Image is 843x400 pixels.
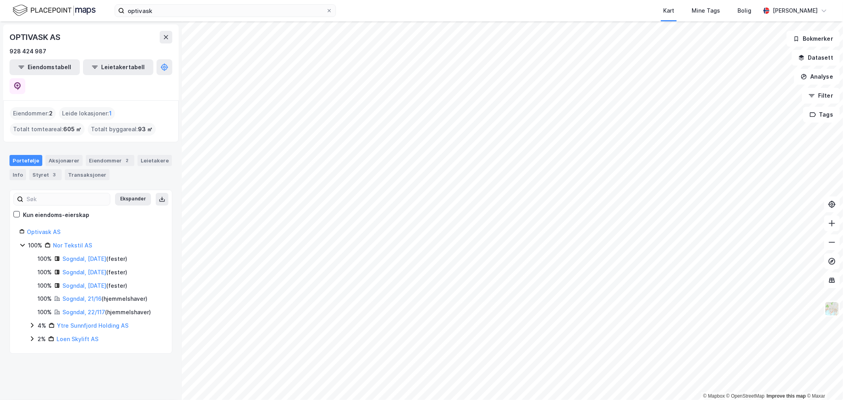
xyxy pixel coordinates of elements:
div: 928 424 987 [9,47,46,56]
div: 100% [28,241,42,250]
input: Søk [23,193,110,205]
div: OPTIVASK AS [9,31,62,43]
div: Leietakere [138,155,172,166]
a: Loen Skylift AS [57,336,98,342]
button: Ekspander [115,193,151,206]
div: Leide lokasjoner : [59,107,115,120]
div: ( fester ) [62,254,127,264]
a: Sogndal, 22/117 [62,309,105,315]
div: 4% [38,321,46,330]
button: Tags [803,107,840,123]
div: Transaksjoner [65,169,109,180]
div: Kontrollprogram for chat [803,362,843,400]
div: Kart [663,6,674,15]
span: 2 [49,109,53,118]
input: Søk på adresse, matrikkel, gårdeiere, leietakere eller personer [124,5,326,17]
a: Sogndal, [DATE] [62,269,106,275]
span: 93 ㎡ [138,125,153,134]
div: 100% [38,254,52,264]
div: 2 [123,157,131,164]
a: Sogndal, [DATE] [62,255,106,262]
div: 100% [38,308,52,317]
div: Info [9,169,26,180]
button: Leietakertabell [83,59,153,75]
a: OpenStreetMap [726,393,765,399]
a: Optivask AS [27,228,60,235]
a: Sogndal, 21/16 [62,295,102,302]
div: ( fester ) [62,281,127,291]
div: ( hjemmelshaver ) [62,294,147,304]
span: 605 ㎡ [63,125,81,134]
div: Aksjonærer [45,155,83,166]
span: 1 [109,109,112,118]
button: Datasett [792,50,840,66]
a: Improve this map [767,393,806,399]
a: Ytre Sunnfjord Holding AS [57,322,128,329]
div: 3 [51,171,58,179]
button: Bokmerker [786,31,840,47]
div: Eiendommer [86,155,134,166]
button: Analyse [794,69,840,85]
a: Nor Tekstil AS [53,242,92,249]
div: Bolig [737,6,751,15]
div: Eiendommer : [10,107,56,120]
div: 100% [38,268,52,277]
div: Mine Tags [692,6,720,15]
a: Sogndal, [DATE] [62,282,106,289]
div: [PERSON_NAME] [773,6,818,15]
img: logo.f888ab2527a4732fd821a326f86c7f29.svg [13,4,96,17]
div: Totalt tomteareal : [10,123,85,136]
div: ( hjemmelshaver ) [62,308,151,317]
div: 100% [38,281,52,291]
button: Filter [802,88,840,104]
div: 100% [38,294,52,304]
div: ( fester ) [62,268,127,277]
div: Portefølje [9,155,42,166]
a: Mapbox [703,393,725,399]
img: Z [824,301,839,316]
iframe: Chat Widget [803,362,843,400]
div: Styret [29,169,62,180]
div: Totalt byggareal : [88,123,156,136]
div: 2% [38,334,46,344]
div: Kun eiendoms-eierskap [23,210,89,220]
button: Eiendomstabell [9,59,80,75]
